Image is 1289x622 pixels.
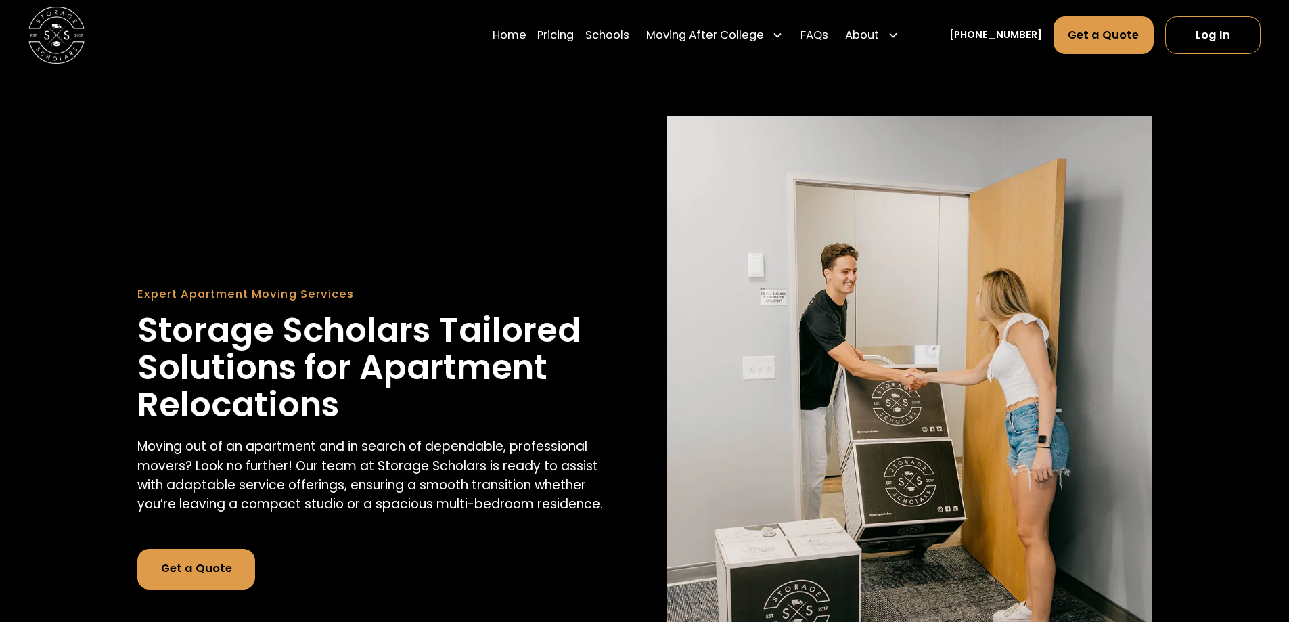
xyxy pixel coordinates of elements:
a: Pricing [537,16,574,55]
div: Expert Apartment Moving Services [137,286,622,303]
p: Moving out of an apartment and in search of dependable, professional movers? Look no further! Our... [137,437,622,513]
div: Moving After College [646,27,764,44]
a: [PHONE_NUMBER] [949,28,1042,43]
div: About [840,16,905,55]
a: Home [493,16,526,55]
div: About [845,27,879,44]
h1: Storage Scholars Tailored Solutions for Apartment Relocations [137,312,622,424]
a: Log In [1165,16,1261,54]
a: FAQs [800,16,828,55]
a: Get a Quote [137,549,255,590]
a: Get a Quote [1054,16,1154,54]
img: Storage Scholars main logo [28,7,85,63]
div: Moving After College [641,16,790,55]
a: Schools [585,16,629,55]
